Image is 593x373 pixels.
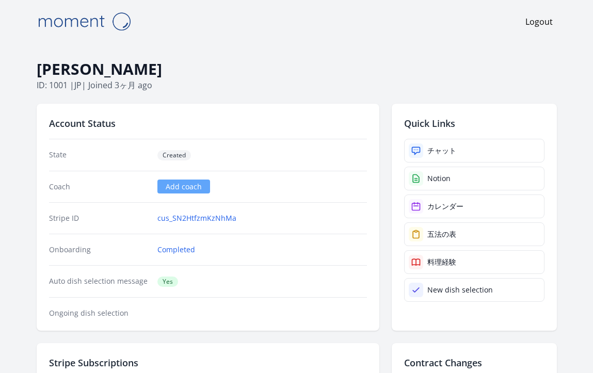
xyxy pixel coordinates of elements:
[157,180,210,193] a: Add coach
[427,201,463,212] div: カレンダー
[404,250,544,274] a: 料理経験
[49,355,367,370] h2: Stripe Subscriptions
[74,79,82,91] span: jp
[49,308,150,318] dt: Ongoing dish selection
[427,257,456,267] div: 料理経験
[49,182,150,192] dt: Coach
[37,59,557,79] h1: [PERSON_NAME]
[427,173,451,184] div: Notion
[157,245,195,255] a: Completed
[404,278,544,302] a: New dish selection
[427,285,493,295] div: New dish selection
[49,116,367,131] h2: Account Status
[525,15,553,28] a: Logout
[157,213,236,223] a: cus_SN2HtfzmKzNhMa
[49,276,150,287] dt: Auto dish selection message
[157,150,191,160] span: Created
[404,116,544,131] h2: Quick Links
[49,150,150,160] dt: State
[49,213,150,223] dt: Stripe ID
[404,222,544,246] a: 五法の表
[427,229,456,239] div: 五法の表
[404,167,544,190] a: Notion
[404,355,544,370] h2: Contract Changes
[427,145,456,156] div: チャット
[404,139,544,163] a: チャット
[49,245,150,255] dt: Onboarding
[404,194,544,218] a: カレンダー
[33,8,136,35] img: Moment
[37,79,557,91] p: ID: 1001 | | Joined 3ヶ月 ago
[157,277,178,287] span: Yes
